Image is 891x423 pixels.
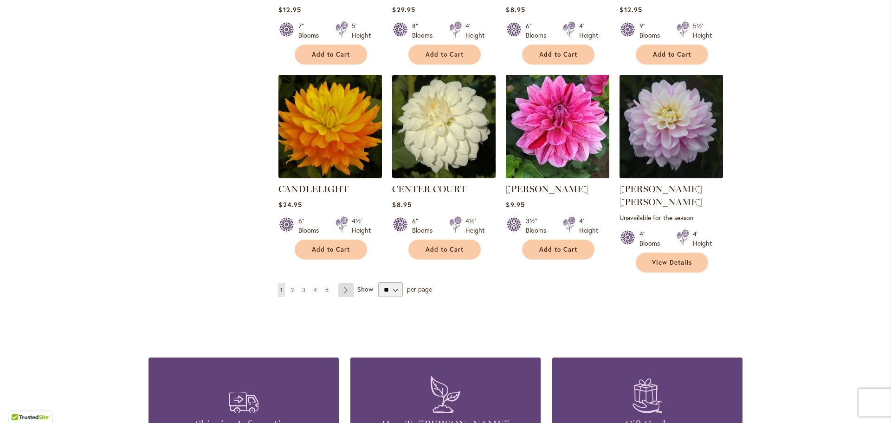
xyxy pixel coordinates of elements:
span: $29.95 [392,5,415,14]
span: View Details [652,259,692,267]
span: 1 [280,286,283,293]
a: CHA CHING [506,171,609,180]
a: 4 [311,283,319,297]
div: 4" Blooms [639,229,665,248]
div: 5' Height [352,21,371,40]
div: 8" Blooms [412,21,438,40]
span: 4 [314,286,317,293]
span: Add to Cart [312,246,350,254]
div: 4½' Height [352,216,371,235]
span: Add to Cart [539,246,577,254]
img: CHA CHING [506,75,609,178]
span: 3 [302,286,305,293]
span: 5 [325,286,329,293]
a: Charlotte Mae [620,171,723,180]
button: Add to Cart [408,240,481,260]
button: Add to Cart [408,45,481,65]
a: 3 [300,283,308,297]
a: [PERSON_NAME] [PERSON_NAME] [620,183,702,208]
a: CENTER COURT [392,183,466,195]
p: Unavailable for the season [620,213,723,222]
span: Add to Cart [426,246,464,254]
button: Add to Cart [295,45,367,65]
span: Show [357,285,373,293]
img: Charlotte Mae [620,75,723,178]
iframe: Launch Accessibility Center [7,390,33,416]
button: Add to Cart [636,45,708,65]
a: CANDLELIGHT [278,171,382,180]
span: $8.95 [506,5,525,14]
span: $12.95 [620,5,642,14]
div: 4' Height [693,229,712,248]
div: 7" Blooms [298,21,324,40]
div: 6" Blooms [298,216,324,235]
span: $9.95 [506,200,524,209]
div: 4' Height [579,21,598,40]
img: CANDLELIGHT [278,75,382,178]
button: Add to Cart [522,45,594,65]
span: 2 [291,286,294,293]
span: $24.95 [278,200,302,209]
button: Add to Cart [522,240,594,260]
span: Add to Cart [653,51,691,59]
div: 5½' Height [693,21,712,40]
a: CANDLELIGHT [278,183,349,195]
div: 9" Blooms [639,21,665,40]
a: CENTER COURT [392,171,496,180]
div: 4' Height [579,216,598,235]
a: View Details [636,253,708,273]
div: 4' Height [465,21,484,40]
img: CENTER COURT [392,75,496,178]
span: per page [407,285,432,293]
a: 2 [289,283,296,297]
span: Add to Cart [312,51,350,59]
div: 6" Blooms [526,21,552,40]
a: [PERSON_NAME] [506,183,588,195]
span: $8.95 [392,200,411,209]
span: $12.95 [278,5,301,14]
span: Add to Cart [426,51,464,59]
div: 4½' Height [465,216,484,235]
span: Add to Cart [539,51,577,59]
div: 3½" Blooms [526,216,552,235]
a: 5 [323,283,331,297]
button: Add to Cart [295,240,367,260]
div: 6" Blooms [412,216,438,235]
